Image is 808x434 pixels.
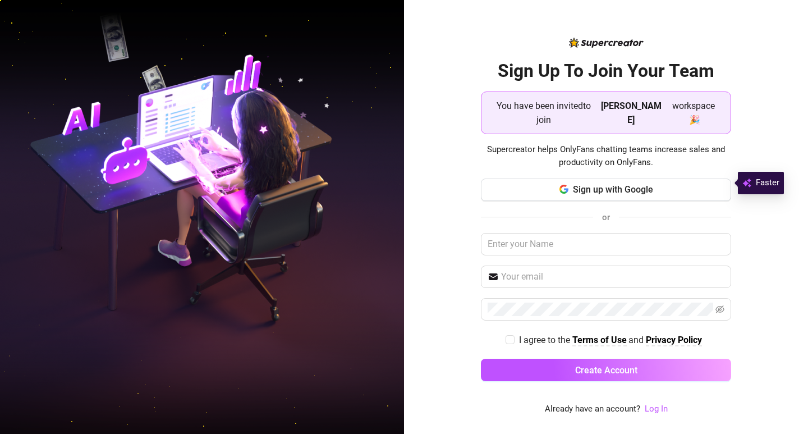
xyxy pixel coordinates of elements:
[569,38,644,48] img: logo-BBDzfeDw.svg
[742,176,751,190] img: svg%3e
[602,212,610,222] span: or
[481,359,731,381] button: Create Account
[601,100,662,125] strong: [PERSON_NAME]
[572,335,627,345] strong: Terms of Use
[756,176,779,190] span: Faster
[628,335,646,345] span: and
[645,403,668,416] a: Log In
[501,270,724,284] input: Your email
[545,403,640,416] span: Already have an account?
[645,404,668,414] a: Log In
[575,365,637,376] span: Create Account
[646,335,702,346] a: Privacy Policy
[481,60,731,83] h2: Sign Up To Join Your Team
[481,233,731,255] input: Enter your Name
[490,99,596,127] span: You have been invited to join
[481,179,731,201] button: Sign up with Google
[481,143,731,170] span: Supercreator helps OnlyFans chatting teams increase sales and productivity on OnlyFans.
[646,335,702,345] strong: Privacy Policy
[572,335,627,346] a: Terms of Use
[519,335,572,345] span: I agree to the
[573,184,653,195] span: Sign up with Google
[666,99,722,127] span: workspace 🎉
[715,305,724,314] span: eye-invisible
